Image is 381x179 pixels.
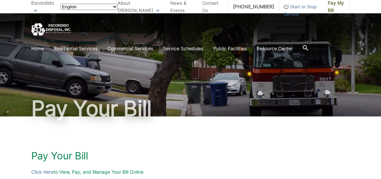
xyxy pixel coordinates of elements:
[31,45,44,52] a: Home
[31,168,350,176] p: to View, Pay, and Manage Your Bill Online
[31,150,350,162] h1: Pay Your Bill
[257,45,293,52] a: Resource Center
[31,23,71,36] a: EDCD logo. Return to the homepage.
[54,45,97,52] a: Residential Services
[213,45,247,52] a: Public Facilities
[31,98,350,119] h1: Pay Your Bill
[61,4,118,10] select: Select a language
[31,168,54,176] a: Click Here
[163,45,203,52] a: Service Schedules
[107,45,153,52] a: Commercial Services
